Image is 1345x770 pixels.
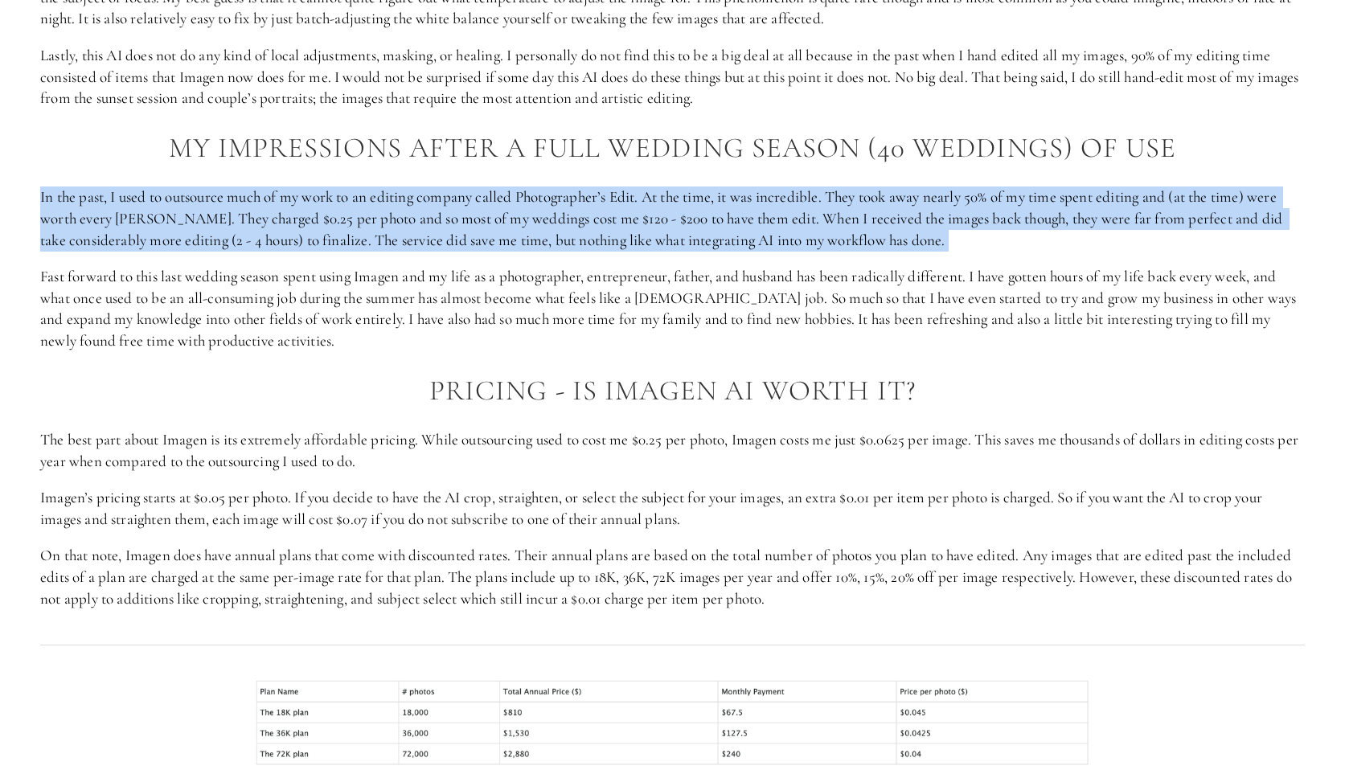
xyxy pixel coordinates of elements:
p: On that note, Imagen does have annual plans that come with discounted rates. Their annual plans a... [40,545,1305,609]
p: Fast forward to this last wedding season spent using Imagen and my life as a photographer, entrep... [40,266,1305,351]
h2: My Impressions After a Full Wedding Season (40 weddings) of use [40,133,1305,164]
p: Imagen’s pricing starts at $0.05 per photo. If you decide to have the AI crop, straighten, or sel... [40,487,1305,530]
p: Lastly, this AI does not do any kind of local adjustments, masking, or healing. I personally do n... [40,45,1305,109]
h2: Pricing - Is Imagen AI worth it? [40,375,1305,407]
p: The best part about Imagen is its extremely affordable pricing. While outsourcing used to cost me... [40,429,1305,472]
p: In the past, I used to outsource much of my work to an editing company called Photographer’s Edit... [40,186,1305,251]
